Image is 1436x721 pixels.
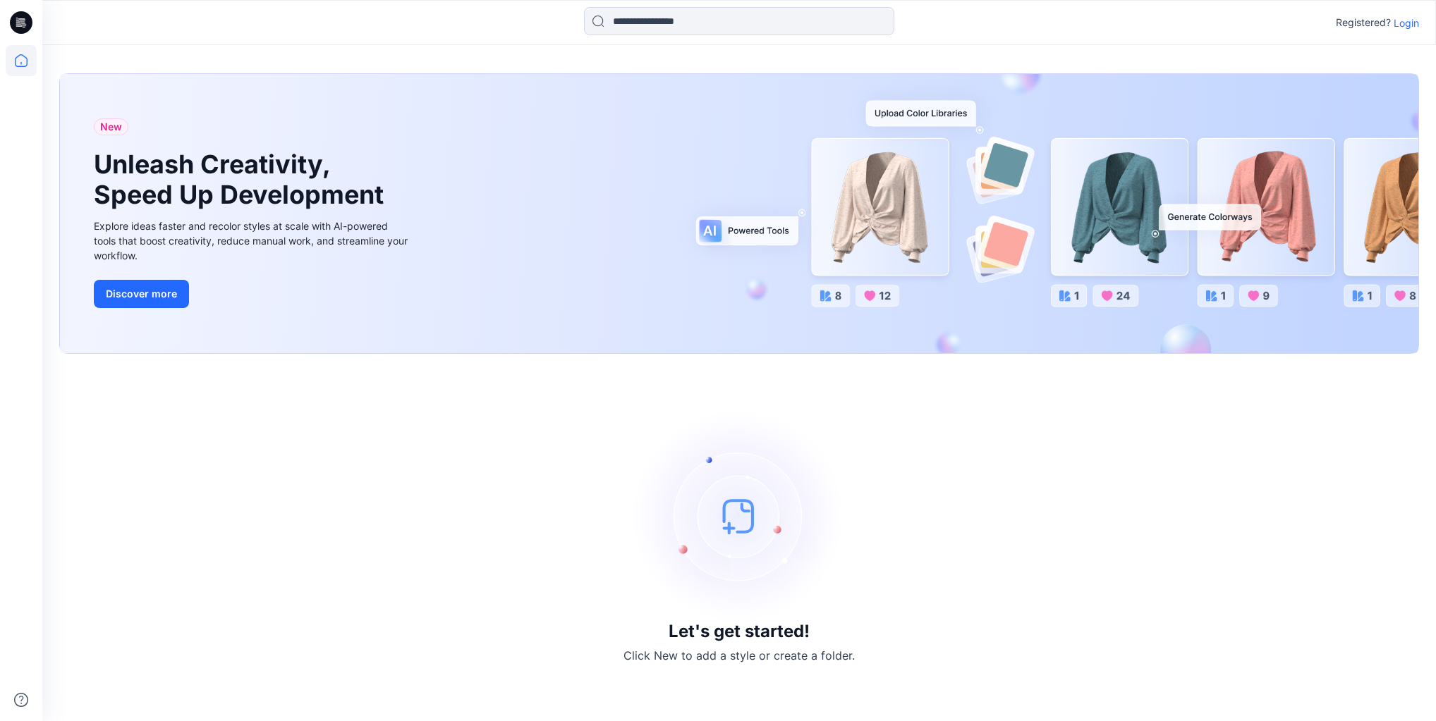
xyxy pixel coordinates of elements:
div: Explore ideas faster and recolor styles at scale with AI-powered tools that boost creativity, red... [94,218,411,263]
button: Discover more [94,280,189,308]
p: Login [1394,16,1419,30]
img: empty-state-image.svg [633,410,845,622]
h1: Unleash Creativity, Speed Up Development [94,149,390,210]
p: Click New to add a style or create a folder. [623,647,855,664]
p: Registered? [1336,14,1391,31]
h3: Let's get started! [669,622,810,641]
span: New [100,118,122,135]
a: Discover more [94,280,411,308]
